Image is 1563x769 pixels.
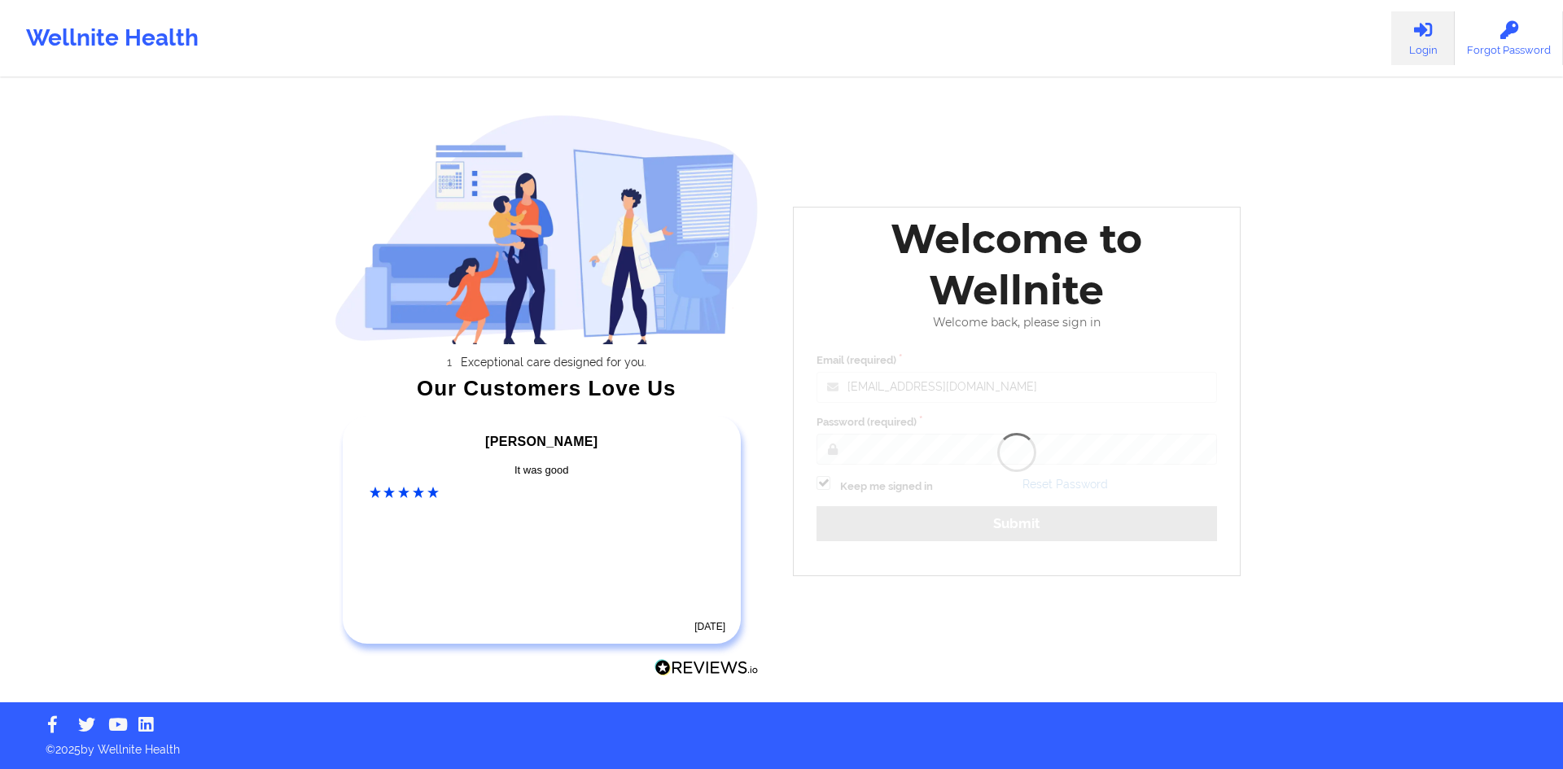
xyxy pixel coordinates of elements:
[1455,11,1563,65] a: Forgot Password
[34,730,1529,758] p: © 2025 by Wellnite Health
[335,380,760,396] div: Our Customers Love Us
[655,659,759,676] img: Reviews.io Logo
[694,621,725,632] time: [DATE]
[348,356,759,369] li: Exceptional care designed for you.
[370,462,715,478] div: It was good
[655,659,759,680] a: Reviews.io Logo
[1391,11,1455,65] a: Login
[805,316,1228,330] div: Welcome back, please sign in
[805,213,1228,316] div: Welcome to Wellnite
[485,435,598,448] span: [PERSON_NAME]
[335,114,760,344] img: wellnite-auth-hero_200.c722682e.png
